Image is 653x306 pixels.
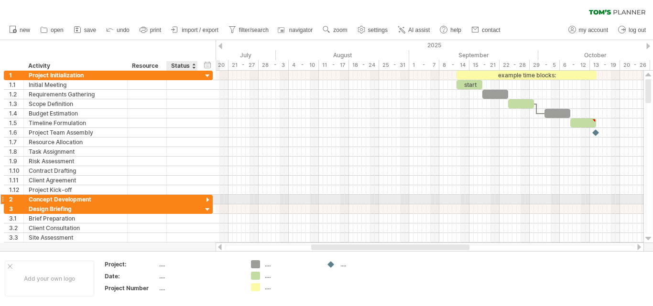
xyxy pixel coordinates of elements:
a: AI assist [395,24,433,36]
div: Task Assignment [29,147,122,156]
div: 1.3 [9,99,23,108]
a: contact [469,24,503,36]
div: 11 - 17 [319,60,349,70]
div: 1.6 [9,128,23,137]
div: example time blocks: [457,71,597,80]
div: Contract Drafting [29,166,122,175]
a: filter/search [226,24,272,36]
div: Requirements Gathering [29,90,122,99]
div: 3.4 [9,243,23,252]
span: AI assist [408,27,430,33]
span: import / export [182,27,218,33]
a: new [7,24,33,36]
span: navigator [289,27,313,33]
div: Project: [105,260,157,268]
div: Activity [28,61,122,71]
div: 1.11 [9,176,23,185]
a: log out [616,24,649,36]
a: print [137,24,164,36]
div: Project Number [105,284,157,292]
span: settings [368,27,388,33]
div: 1.5 [9,118,23,127]
div: 18 - 24 [349,60,379,70]
div: 13 - 19 [590,60,620,70]
div: Design Briefing [29,204,122,213]
div: .... [159,272,239,280]
div: 1.9 [9,157,23,166]
a: settings [355,24,391,36]
div: Resource [132,61,161,71]
div: Date: [105,272,157,280]
div: 2 [9,195,23,204]
div: .... [265,283,317,291]
div: 1 - 7 [409,60,439,70]
div: 4 - 10 [289,60,319,70]
a: navigator [276,24,316,36]
a: help [437,24,464,36]
div: August 2025 [276,50,409,60]
div: .... [340,260,392,268]
div: Status [171,61,192,71]
div: Concept Development [29,195,122,204]
span: save [84,27,96,33]
a: open [38,24,66,36]
a: undo [104,24,132,36]
span: undo [117,27,130,33]
span: my account [579,27,608,33]
div: Project Initialization [29,71,122,80]
a: zoom [320,24,350,36]
div: Budget Estimation [29,109,122,118]
div: Brief Preparation [29,214,122,223]
div: 1.2 [9,90,23,99]
div: .... [159,260,239,268]
div: 29 - 5 [530,60,560,70]
a: save [71,24,99,36]
div: September 2025 [409,50,538,60]
div: .... [265,260,317,268]
div: Resource Allocation [29,137,122,147]
div: start [457,80,482,89]
div: Project Kick-off [29,185,122,194]
div: Add your own logo [5,261,94,296]
div: Client Needs Analysis [29,243,122,252]
span: open [51,27,64,33]
div: Risk Assessment [29,157,122,166]
div: 1.8 [9,147,23,156]
div: 8 - 14 [439,60,469,70]
span: filter/search [239,27,269,33]
div: 1.10 [9,166,23,175]
div: .... [265,272,317,280]
a: import / export [169,24,221,36]
div: 1 [9,71,23,80]
div: .... [159,284,239,292]
div: 20 - 26 [620,60,650,70]
div: 22 - 28 [500,60,530,70]
div: 3.2 [9,223,23,232]
div: 6 - 12 [560,60,590,70]
div: 1.7 [9,137,23,147]
div: 1.1 [9,80,23,89]
div: 15 - 21 [469,60,500,70]
div: 3.1 [9,214,23,223]
span: contact [482,27,501,33]
div: Scope Definition [29,99,122,108]
div: 3 [9,204,23,213]
span: log out [629,27,646,33]
div: Initial Meeting [29,80,122,89]
div: Project Team Assembly [29,128,122,137]
div: 28 - 3 [259,60,289,70]
span: help [450,27,461,33]
div: 1.4 [9,109,23,118]
span: print [150,27,161,33]
div: 21 - 27 [229,60,259,70]
div: 1.12 [9,185,23,194]
div: Client Consultation [29,223,122,232]
a: my account [566,24,611,36]
div: Timeline Formulation [29,118,122,127]
div: Client Agreement [29,176,122,185]
div: 25 - 31 [379,60,409,70]
span: new [20,27,30,33]
div: 3.3 [9,233,23,242]
span: zoom [333,27,347,33]
div: Site Assessment [29,233,122,242]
